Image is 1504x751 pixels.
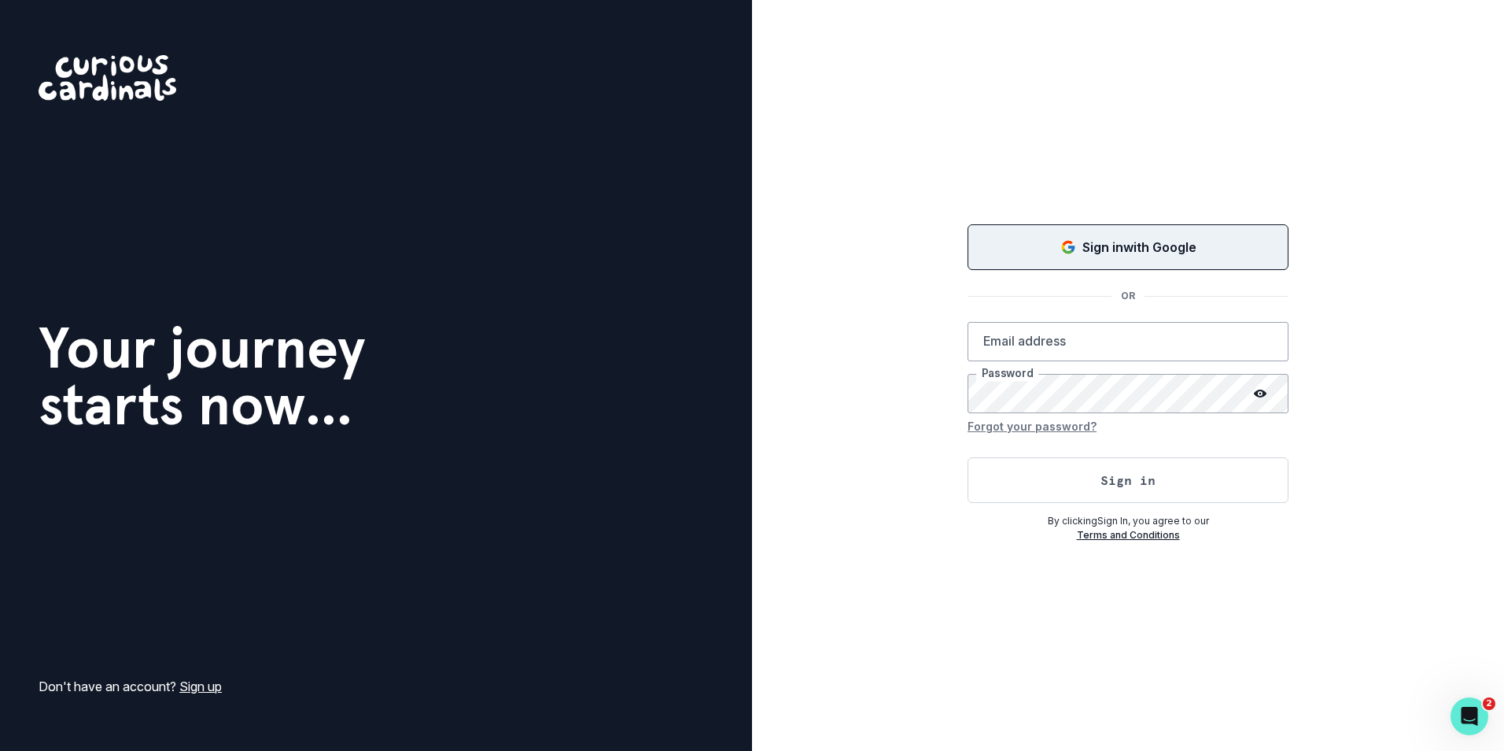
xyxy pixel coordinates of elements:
button: Sign in [968,457,1288,503]
p: Sign in with Google [1082,238,1196,257]
span: 2 [1483,697,1495,710]
a: Terms and Conditions [1077,529,1180,541]
p: OR [1111,289,1145,303]
a: Sign up [179,679,222,694]
button: Sign in with Google (GSuite) [968,224,1288,270]
button: Forgot your password? [968,413,1097,438]
img: Curious Cardinals Logo [39,55,176,101]
p: Don't have an account? [39,677,222,696]
iframe: Intercom live chat [1451,697,1488,735]
p: By clicking Sign In , you agree to our [968,514,1288,528]
h1: Your journey starts now... [39,320,366,433]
